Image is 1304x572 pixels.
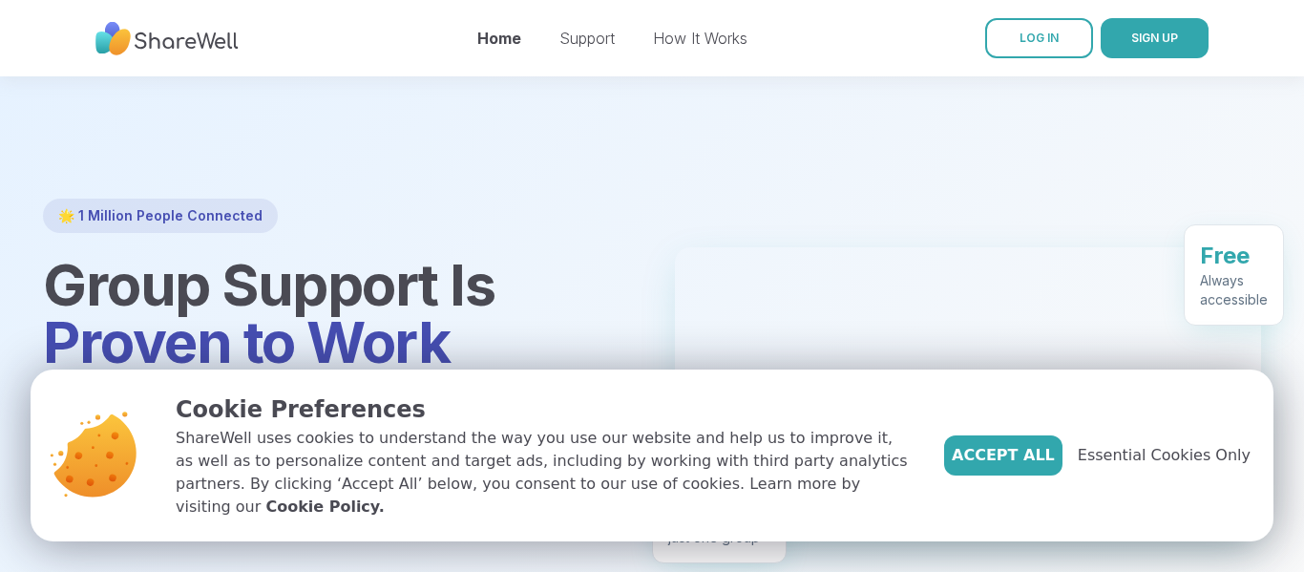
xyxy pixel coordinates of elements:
div: Always accessible [1200,271,1268,309]
a: LOG IN [985,18,1093,58]
span: Essential Cookies Only [1078,444,1251,467]
a: Support [559,29,615,48]
p: Cookie Preferences [176,392,914,427]
div: Free [1200,241,1268,271]
span: LOG IN [1020,31,1059,45]
span: SIGN UP [1131,31,1178,45]
p: ShareWell uses cookies to understand the way you use our website and help us to improve it, as we... [176,427,914,519]
span: Accept All [952,444,1055,467]
a: How It Works [653,29,747,48]
a: Cookie Policy. [265,496,384,519]
span: Proven to Work [43,307,450,376]
button: SIGN UP [1101,18,1209,58]
div: 🌟 1 Million People Connected [43,199,278,233]
div: Feel better after just one group [668,509,770,547]
img: ShareWell Nav Logo [95,12,239,65]
h1: Group Support Is [43,256,629,371]
a: Home [477,29,521,48]
button: Accept All [944,435,1062,476]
